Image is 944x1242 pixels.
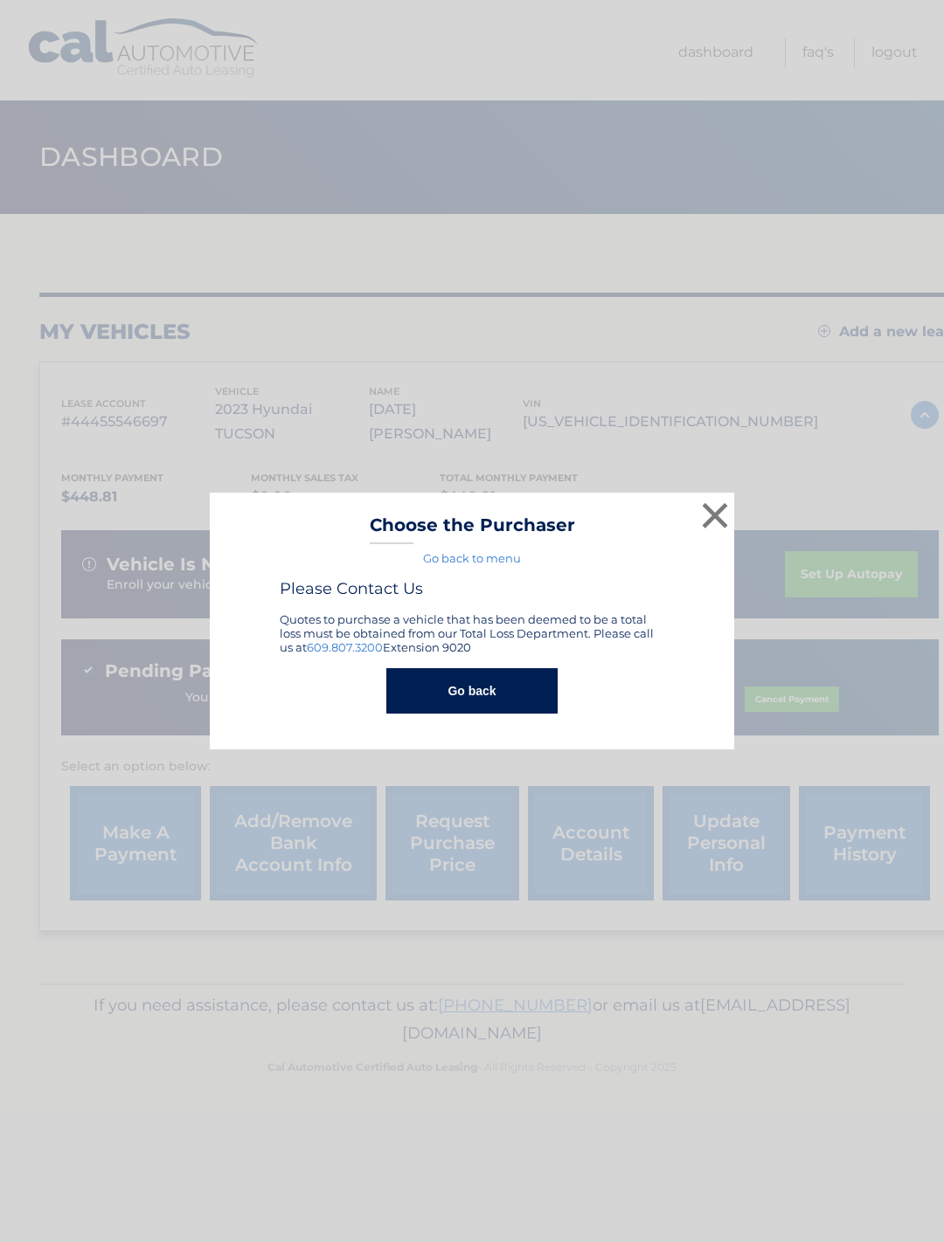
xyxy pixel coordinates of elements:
a: Go back to menu [423,551,521,565]
a: 609.807.3200 [307,640,383,654]
div: Quotes to purchase a vehicle that has been deemed to be a total loss must be obtained from our To... [280,579,664,654]
button: Go back [386,668,557,714]
h3: Choose the Purchaser [370,514,575,545]
h4: Please Contact Us [280,579,664,598]
button: × [698,498,732,533]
